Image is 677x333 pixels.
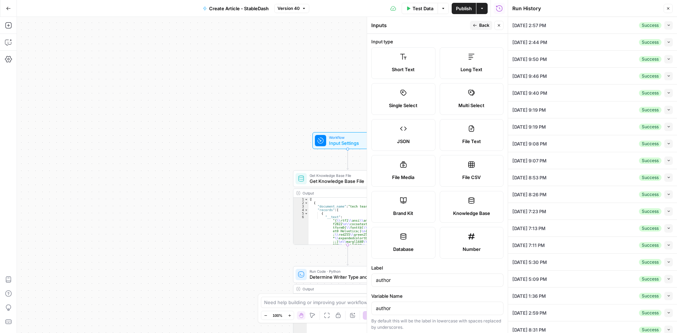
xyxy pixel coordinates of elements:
div: Inputs [371,22,468,29]
div: Success [639,124,661,130]
input: author [376,305,499,312]
label: Label [371,264,504,271]
span: [DATE] 2:44 PM [512,39,547,46]
label: Variable Name [371,292,504,300]
span: File Media [392,174,414,181]
span: Database [393,246,414,253]
span: [DATE] 7:23 PM [512,208,546,215]
span: Input Settings [329,140,364,147]
div: 5 [293,212,309,215]
div: 4 [293,208,309,212]
span: [DATE] 8:53 PM [512,174,547,181]
div: Success [639,174,661,181]
span: Workflow [329,135,364,140]
div: Success [639,293,661,299]
div: Success [639,22,661,29]
span: Short Text [392,66,415,73]
span: File Text [462,138,481,145]
span: [DATE] 2:57 PM [512,22,546,29]
div: Success [639,56,661,62]
span: [DATE] 7:13 PM [512,225,545,232]
button: Version 40 [274,4,309,13]
span: JSON [397,138,410,145]
label: Input type [371,38,504,45]
div: Success [639,141,661,147]
span: [DATE] 5:09 PM [512,276,547,283]
span: [DATE] 5:30 PM [512,259,547,266]
div: Success [639,191,661,198]
span: [DATE] 9:40 PM [512,90,547,97]
span: Create Article - StableDash [209,5,269,12]
span: Version 40 [277,5,300,12]
div: 6 [293,215,309,261]
div: Success [639,276,661,282]
div: 1 [293,198,309,201]
div: Success [639,90,661,96]
button: Test Data [402,3,438,14]
span: File CSV [462,174,481,181]
div: 3 [293,205,309,208]
div: Success [639,327,661,333]
span: [DATE] 9:19 PM [512,123,546,130]
div: Success [639,242,661,248]
div: WorkflowInput SettingsInputs [293,132,402,149]
span: [DATE] 2:59 PM [512,309,547,316]
span: Knowledge Base [453,210,490,217]
g: Edge from step_47 to step_50 [347,245,349,265]
span: [DATE] 9:08 PM [512,140,547,147]
span: Long Text [461,66,482,73]
div: Success [639,107,661,113]
span: Brand Kit [393,210,413,217]
span: Toggle code folding, rows 4 through 12 [304,208,308,212]
span: Back [479,22,489,29]
div: Output [303,286,383,292]
span: Test Data [413,5,433,12]
div: Success [639,225,661,232]
span: Toggle code folding, rows 2 through 13 [304,201,308,205]
div: Success [639,73,661,79]
span: Single Select [389,102,417,109]
button: Create Article - StableDash [199,3,273,14]
span: Get Knowledge Base File [310,178,380,185]
span: [DATE] 9:46 PM [512,73,547,80]
div: Success [639,39,661,45]
span: [DATE] 8:26 PM [512,191,547,198]
div: 2 [293,201,309,205]
button: Back [470,21,492,30]
span: Publish [456,5,472,12]
span: Toggle code folding, rows 5 through 11 [304,212,308,215]
span: [DATE] 9:19 PM [512,106,546,113]
span: [DATE] 9:50 PM [512,56,547,63]
div: Success [639,208,661,215]
input: Input Label [376,277,499,284]
span: Get Knowledge Base File [310,173,380,178]
span: 100% [273,313,282,318]
div: Success [639,310,661,316]
div: Output [303,190,383,196]
div: By default this will be the label in lowercase with spaces replaced by underscores. [371,318,504,331]
div: Success [639,158,661,164]
div: Get Knowledge Base FileGet Knowledge Base FileStep 47Output[ { "document_name":"tech teardown.md"... [293,170,402,245]
span: Number [463,246,481,253]
span: [DATE] 9:07 PM [512,157,547,164]
div: Success [639,259,661,265]
span: [DATE] 1:36 PM [512,292,546,300]
g: Edge from start to step_47 [347,149,349,169]
button: Publish [452,3,476,14]
span: Run Code · Python [310,269,381,274]
span: Toggle code folding, rows 1 through 38 [304,198,308,201]
span: [DATE] 7:11 PM [512,242,545,249]
span: Determine Writer Type and Style [310,273,381,280]
span: Multi Select [458,102,484,109]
